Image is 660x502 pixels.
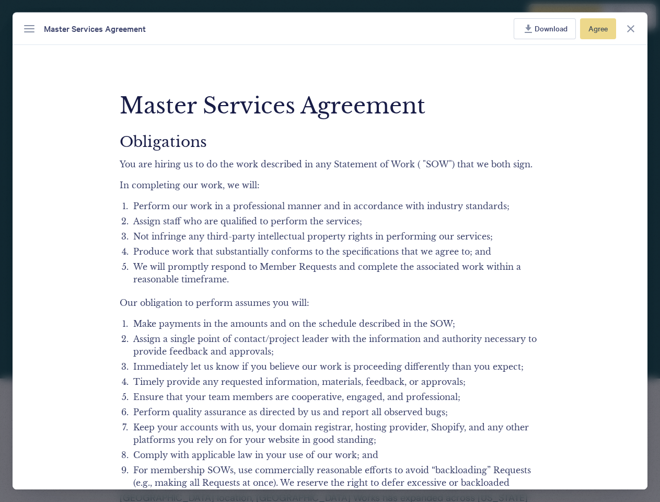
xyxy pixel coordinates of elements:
[120,93,540,123] h1: Master Services Agreement
[133,333,540,358] span: Assign a single point of contact/project leader with the information and authority necessary to p...
[120,464,131,501] span: 9.
[133,375,540,388] span: Timely provide any requested information, materials, feedback, or approvals;
[133,406,540,418] span: Perform quality assurance as directed by us and report all observed bugs;
[120,260,131,286] span: 5.
[120,317,131,330] span: 1.
[133,245,540,258] span: Produce work that substantially conforms to the specifications that we agree to; and
[620,18,641,39] button: Close agreement
[120,158,540,179] p: You are hiring us to do the work described in any Statement of Work ( "SOW") that we both sign.
[588,22,608,34] span: Agree
[133,449,540,461] span: Comply with applicable law in your use of our work; and
[120,449,131,461] span: 8.
[133,230,540,243] span: Not infringe any third-party intellectual property rights in performing our services;
[133,391,540,403] span: Ensure that your team members are cooperative, engaged, and professional;
[535,22,568,34] span: Download
[120,123,540,158] h2: Obligations
[120,360,131,373] span: 3.
[133,360,540,373] span: Immediately let us know if you believe our work is proceeding differently than you expect;
[133,200,540,212] span: Perform our work in a professional manner and in accordance with industry standards;
[580,18,616,39] button: Agree
[514,18,576,39] button: Download
[120,230,131,243] span: 3.
[120,245,131,258] span: 4.
[120,375,131,388] span: 4.
[120,406,131,418] span: 6.
[120,421,131,446] span: 7.
[133,317,540,330] span: Make payments in the amounts and on the schedule described in the SOW;
[120,288,540,317] p: Our obligation to perform assumes you will:
[120,333,131,358] span: 2.
[133,215,540,227] span: Assign staff who are qualified to perform the services;
[133,464,540,501] span: For membership SOWs, use commercially reasonable efforts to avoid “backloading” Requests (e.g., m...
[133,421,540,446] span: Keep your accounts with us, your domain registrar, hosting provider, Shopify, and any other platf...
[120,200,131,212] span: 1.
[133,260,540,286] span: We will promptly respond to Member Requests and complete the associated work within a reasonable ...
[120,215,131,227] span: 2.
[120,179,540,200] p: In completing our work, we will:
[120,391,131,403] span: 5.
[44,22,146,35] span: Master Services Agreement
[19,18,40,39] button: Menu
